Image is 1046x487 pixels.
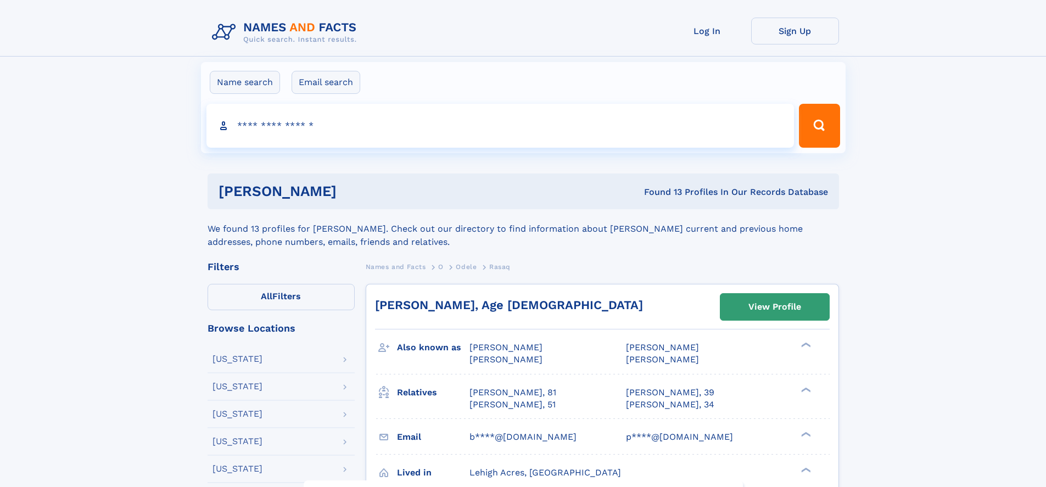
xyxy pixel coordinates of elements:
[490,186,828,198] div: Found 13 Profiles In Our Records Database
[261,291,272,301] span: All
[626,399,714,411] a: [PERSON_NAME], 34
[489,263,511,271] span: Rasaq
[397,428,469,446] h3: Email
[206,104,795,148] input: search input
[212,410,262,418] div: [US_STATE]
[456,260,477,273] a: Odele
[292,71,360,94] label: Email search
[456,263,477,271] span: Odele
[626,342,699,352] span: [PERSON_NAME]
[212,464,262,473] div: [US_STATE]
[748,294,801,320] div: View Profile
[212,382,262,391] div: [US_STATE]
[208,284,355,310] label: Filters
[798,342,812,349] div: ❯
[438,263,444,271] span: O
[397,338,469,357] h3: Also known as
[208,323,355,333] div: Browse Locations
[208,18,366,47] img: Logo Names and Facts
[663,18,751,44] a: Log In
[208,209,839,249] div: We found 13 profiles for [PERSON_NAME]. Check out our directory to find information about [PERSON...
[366,260,426,273] a: Names and Facts
[798,386,812,393] div: ❯
[626,387,714,399] a: [PERSON_NAME], 39
[469,399,556,411] a: [PERSON_NAME], 51
[397,463,469,482] h3: Lived in
[212,437,262,446] div: [US_STATE]
[438,260,444,273] a: O
[208,262,355,272] div: Filters
[219,184,490,198] h1: [PERSON_NAME]
[798,430,812,438] div: ❯
[626,354,699,365] span: [PERSON_NAME]
[469,387,556,399] a: [PERSON_NAME], 81
[210,71,280,94] label: Name search
[720,294,829,320] a: View Profile
[469,342,542,352] span: [PERSON_NAME]
[469,467,621,478] span: Lehigh Acres, [GEOGRAPHIC_DATA]
[798,466,812,473] div: ❯
[751,18,839,44] a: Sign Up
[212,355,262,363] div: [US_STATE]
[375,298,643,312] a: [PERSON_NAME], Age [DEMOGRAPHIC_DATA]
[397,383,469,402] h3: Relatives
[469,354,542,365] span: [PERSON_NAME]
[799,104,840,148] button: Search Button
